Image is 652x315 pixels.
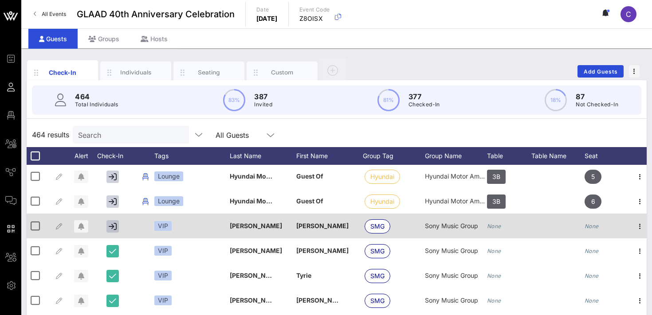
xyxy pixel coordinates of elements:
span: Add Guests [583,68,618,75]
span: Sony Music Group [425,296,478,304]
div: Check-In [43,68,82,77]
p: Z8OISX [299,14,330,23]
span: Hyundai [370,195,394,208]
div: First Name [296,147,363,165]
span: [PERSON_NAME] [296,222,349,229]
span: [PERSON_NAME] [230,247,282,254]
div: VIP [154,246,172,256]
span: Sony Music Group [425,222,478,229]
span: All Events [42,11,66,17]
div: Groups [78,29,130,49]
span: Hyundai [370,170,394,183]
div: C [621,6,636,22]
i: None [585,223,599,229]
span: SMG [370,245,385,258]
span: 3B [492,194,500,209]
div: Hosts [130,29,178,49]
span: [PERSON_NAME] [296,247,349,254]
p: Not Checked-In [576,100,618,109]
span: SMG [370,269,385,283]
p: Invited [254,100,272,109]
p: 377 [408,91,440,102]
div: Seating [189,68,229,77]
i: None [585,248,599,254]
div: Seat [585,147,629,165]
span: Guest Of [296,172,323,180]
div: Tags [154,147,230,165]
p: [DATE] [256,14,278,23]
div: Lounge [154,171,183,181]
div: Individuals [116,68,156,77]
div: Guests [28,29,78,49]
div: VIP [154,271,172,280]
span: [PERSON_NAME] [296,296,349,304]
p: 387 [254,91,272,102]
span: [PERSON_NAME] [230,272,282,279]
p: Total Individuals [75,100,118,109]
span: [PERSON_NAME] [230,296,282,304]
div: Lounge [154,196,183,206]
span: 3B [492,170,500,184]
span: SMG [370,294,385,307]
span: Sony Music Group [425,272,478,279]
p: Checked-In [408,100,440,109]
span: C [626,10,631,19]
p: 87 [576,91,618,102]
div: Group Name [425,147,487,165]
div: All Guests [210,126,281,144]
a: All Events [28,7,71,21]
span: Tyrie [296,272,311,279]
span: Guest Of [296,197,323,205]
span: SMG [370,220,385,233]
i: None [487,248,501,254]
span: 464 results [32,129,69,140]
div: Last Name [230,147,296,165]
span: Hyundai Motor America [230,197,302,205]
div: Table Name [531,147,585,165]
span: Hyundai Motor America [425,197,494,205]
div: VIP [154,221,172,231]
div: Alert [70,147,92,165]
p: Date [256,5,278,14]
span: Sony Music Group [425,247,478,254]
p: Event Code [299,5,330,14]
div: Table [487,147,531,165]
span: 6 [591,194,595,209]
i: None [585,297,599,304]
span: Hyundai Motor America [230,172,302,180]
span: 5 [591,170,595,184]
i: None [487,272,501,279]
i: None [585,272,599,279]
i: None [487,223,501,229]
div: VIP [154,296,172,305]
button: Add Guests [577,65,624,78]
div: Check-In [92,147,137,165]
span: GLAAD 40th Anniversary Celebration [77,8,235,21]
p: 464 [75,91,118,102]
span: [PERSON_NAME] [230,222,282,229]
span: Hyundai Motor America [425,172,494,180]
div: All Guests [216,131,249,139]
i: None [487,297,501,304]
div: Group Tag [363,147,425,165]
div: Custom [263,68,302,77]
